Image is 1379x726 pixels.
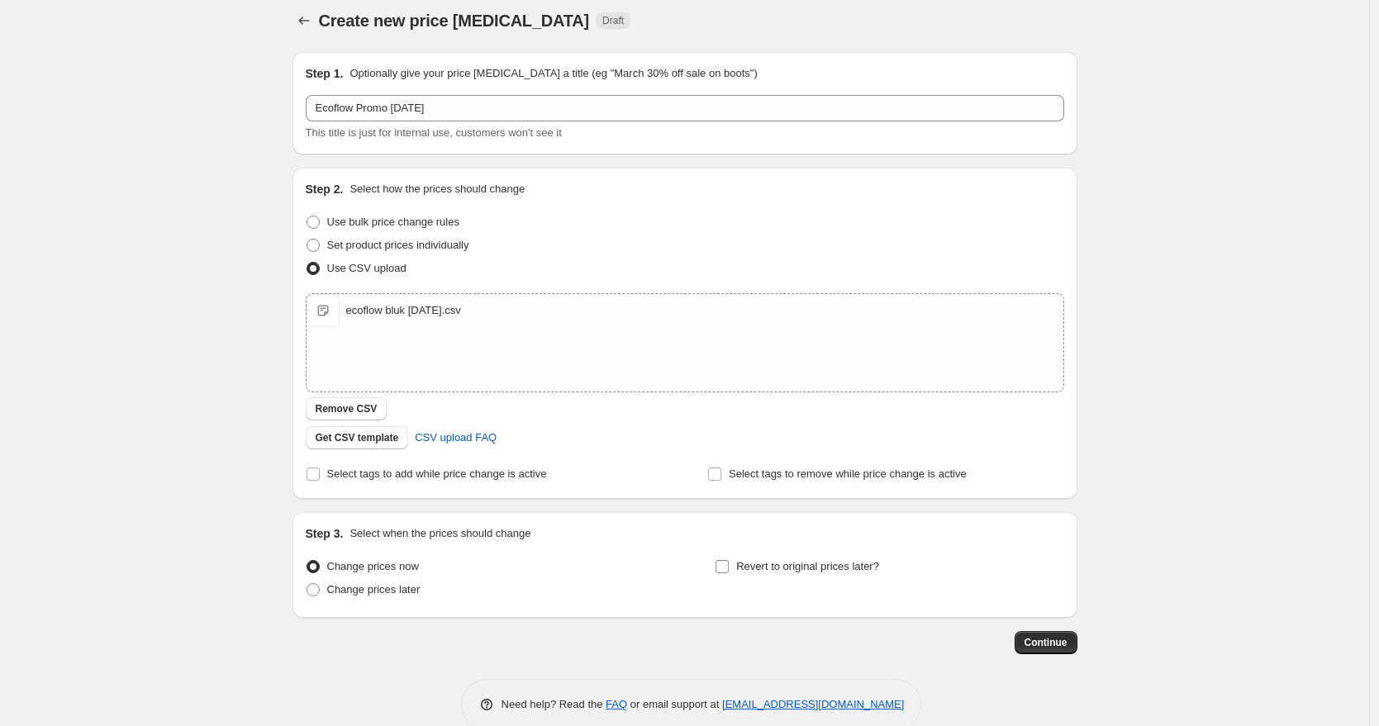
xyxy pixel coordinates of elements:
[722,698,904,710] a: [EMAIL_ADDRESS][DOMAIN_NAME]
[327,467,547,480] span: Select tags to add while price change is active
[292,9,316,32] button: Price change jobs
[405,425,506,451] a: CSV upload FAQ
[306,397,388,420] button: Remove CSV
[306,65,344,82] h2: Step 1.
[316,402,378,415] span: Remove CSV
[327,216,459,228] span: Use bulk price change rules
[306,181,344,197] h2: Step 2.
[346,302,461,319] div: ecoflow bluk [DATE].csv
[306,126,562,139] span: This title is just for internal use, customers won't see it
[627,698,722,710] span: or email support at
[327,583,421,596] span: Change prices later
[327,262,407,274] span: Use CSV upload
[306,426,409,449] button: Get CSV template
[306,95,1064,121] input: 30% off holiday sale
[1025,636,1068,649] span: Continue
[327,239,469,251] span: Set product prices individually
[350,181,525,197] p: Select how the prices should change
[306,525,344,542] h2: Step 3.
[327,560,419,572] span: Change prices now
[316,431,399,444] span: Get CSV template
[606,698,627,710] a: FAQ
[415,429,497,446] span: CSV upload FAQ
[502,698,606,710] span: Need help? Read the
[350,525,530,542] p: Select when the prices should change
[319,12,590,30] span: Create new price [MEDICAL_DATA]
[350,65,757,82] p: Optionally give your price [MEDICAL_DATA] a title (eg "March 30% off sale on boots")
[1015,631,1077,654] button: Continue
[602,14,624,27] span: Draft
[736,560,879,572] span: Revert to original prices later?
[729,467,967,480] span: Select tags to remove while price change is active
